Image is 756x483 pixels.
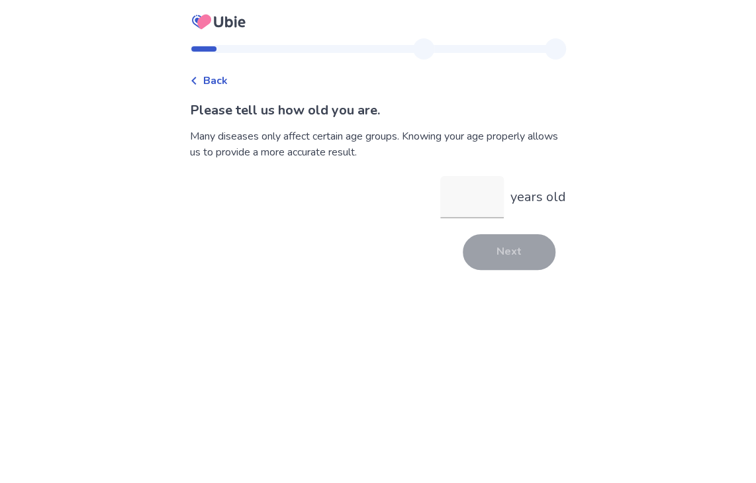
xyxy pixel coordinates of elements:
p: Please tell us how old you are. [190,101,566,120]
input: years old [440,176,504,218]
p: years old [510,187,566,207]
button: Next [463,234,555,270]
span: Back [203,73,228,89]
div: Many diseases only affect certain age groups. Knowing your age properly allows us to provide a mo... [190,128,566,160]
